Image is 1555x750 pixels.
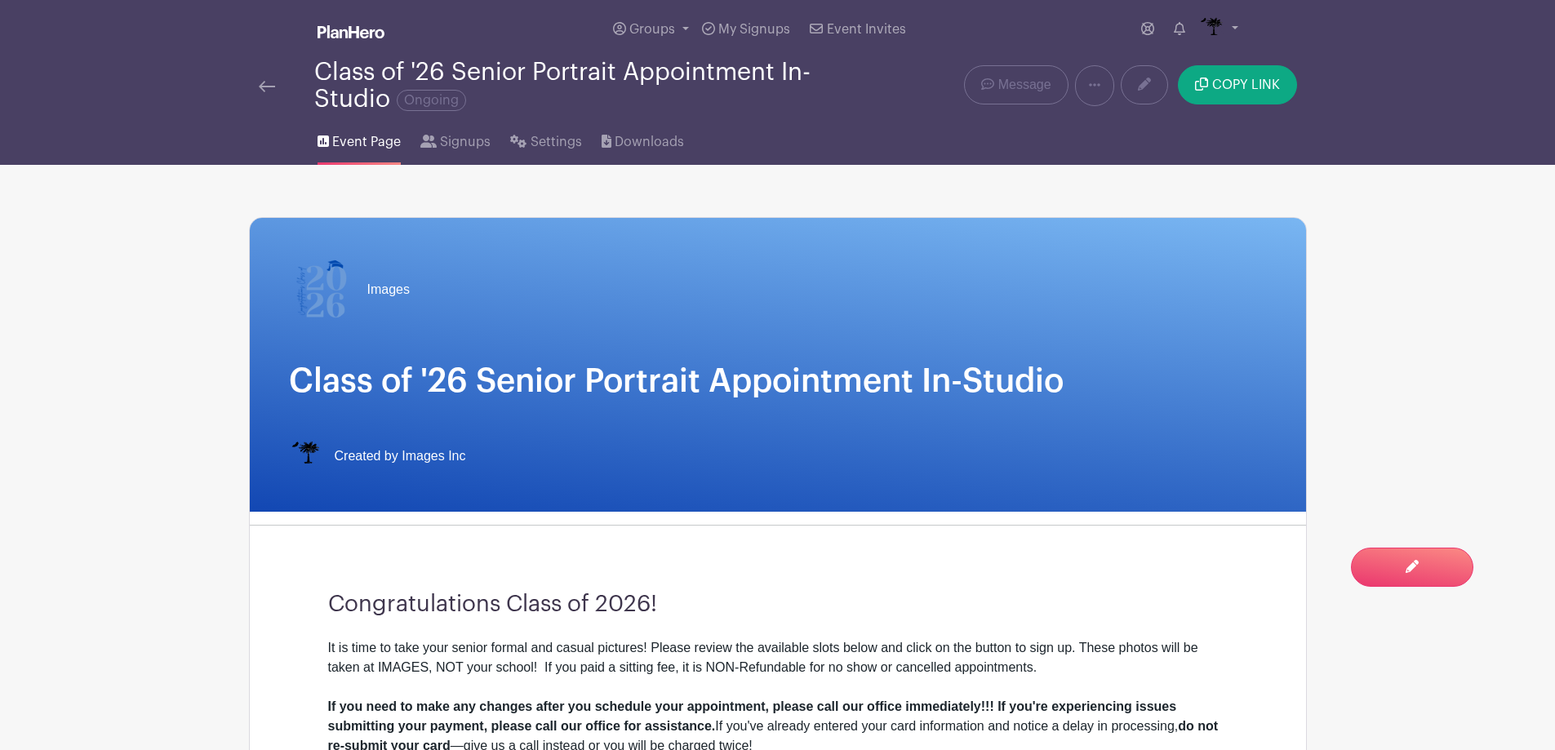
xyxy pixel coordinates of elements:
img: back-arrow-29a5d9b10d5bd6ae65dc969a981735edf675c4d7a1fe02e03b50dbd4ba3cdb55.svg [259,81,275,92]
a: Downloads [602,113,684,165]
span: Signups [440,132,491,152]
div: It is time to take your senior formal and casual pictures! Please review the available slots belo... [328,638,1228,677]
span: Downloads [615,132,684,152]
span: Settings [531,132,582,152]
span: Event Invites [827,23,906,36]
span: Groups [629,23,675,36]
div: Class of '26 Senior Portrait Appointment In-Studio [314,59,843,113]
h3: Congratulations Class of 2026! [328,591,1228,619]
img: 2026%20logo%20(2).png [289,257,354,322]
h1: Class of '26 Senior Portrait Appointment In-Studio [289,362,1267,401]
a: Signups [420,113,491,165]
strong: If you need to make any changes after you schedule your appointment, please call our office immed... [328,699,1177,733]
img: IMAGES%20logo%20transparenT%20PNG%20s.png [289,440,322,473]
span: Ongoing [397,90,466,111]
a: Settings [510,113,581,165]
img: IMAGES%20logo%20transparenT%20PNG%20s.png [1198,16,1224,42]
span: Message [998,75,1051,95]
span: Images [367,280,410,300]
span: COPY LINK [1212,78,1280,91]
span: Created by Images Inc [335,446,466,466]
a: Event Page [318,113,401,165]
span: Event Page [332,132,401,152]
a: Message [964,65,1068,104]
span: My Signups [718,23,790,36]
button: COPY LINK [1178,65,1296,104]
img: logo_white-6c42ec7e38ccf1d336a20a19083b03d10ae64f83f12c07503d8b9e83406b4c7d.svg [318,25,384,38]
